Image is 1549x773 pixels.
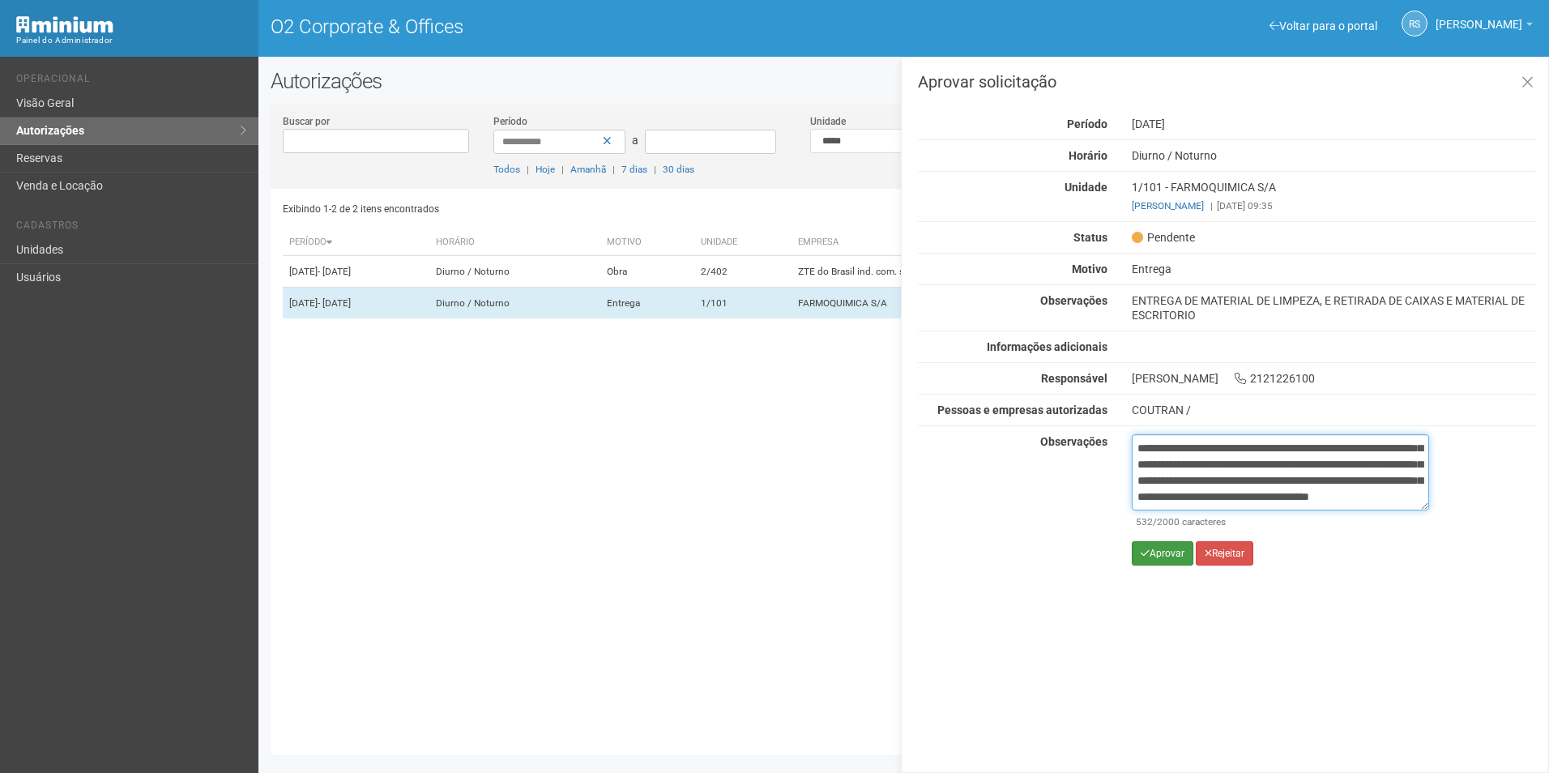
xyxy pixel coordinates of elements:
[1436,20,1533,33] a: [PERSON_NAME]
[271,69,1537,93] h2: Autorizações
[792,229,1134,256] th: Empresa
[694,256,792,288] td: 2/402
[1040,435,1107,448] strong: Observações
[527,164,529,175] span: |
[1120,371,1548,386] div: [PERSON_NAME] 2121226100
[600,288,694,319] td: Entrega
[429,229,600,256] th: Horário
[654,164,656,175] span: |
[16,33,246,48] div: Painel do Administrador
[283,256,429,288] td: [DATE]
[1120,293,1548,322] div: ENTREGA DE MATERIAL DE LIMPEZA, E RETIRADA DE CAIXAS E MATERIAL DE ESCRITORIO
[16,220,246,237] li: Cadastros
[570,164,606,175] a: Amanhã
[1132,200,1204,211] a: [PERSON_NAME]
[1402,11,1427,36] a: RS
[493,164,520,175] a: Todos
[621,164,647,175] a: 7 dias
[987,340,1107,353] strong: Informações adicionais
[283,114,330,129] label: Buscar por
[1269,19,1377,32] a: Voltar para o portal
[283,197,898,221] div: Exibindo 1-2 de 2 itens encontrados
[632,134,638,147] span: a
[536,164,555,175] a: Hoje
[429,288,600,319] td: Diurno / Noturno
[792,288,1134,319] td: FARMOQUIMICA S/A
[1132,199,1536,213] div: [DATE] 09:35
[1436,2,1522,31] span: Rayssa Soares Ribeiro
[663,164,694,175] a: 30 dias
[283,288,429,319] td: [DATE]
[792,256,1134,288] td: ZTE do Brasil ind. com. serv. part. ltda
[1132,403,1536,417] div: COUTRAN /
[1136,516,1153,527] span: 532
[694,229,792,256] th: Unidade
[318,297,351,309] span: - [DATE]
[918,74,1536,90] h3: Aprovar solicitação
[1069,149,1107,162] strong: Horário
[1040,294,1107,307] strong: Observações
[1511,66,1544,100] a: Fechar
[937,404,1107,416] strong: Pessoas e empresas autorizadas
[318,266,351,277] span: - [DATE]
[1041,372,1107,385] strong: Responsável
[1132,541,1193,566] button: Aprovar
[600,229,694,256] th: Motivo
[16,16,113,33] img: Minium
[1067,117,1107,130] strong: Período
[600,256,694,288] td: Obra
[1136,515,1425,529] div: /2000 caracteres
[1120,117,1548,131] div: [DATE]
[1196,541,1253,566] button: Rejeitar
[612,164,615,175] span: |
[1120,180,1548,213] div: 1/101 - FARMOQUIMICA S/A
[1065,181,1107,194] strong: Unidade
[1120,148,1548,163] div: Diurno / Noturno
[694,288,792,319] td: 1/101
[810,114,846,129] label: Unidade
[1120,262,1548,276] div: Entrega
[283,229,429,256] th: Período
[1210,200,1213,211] span: |
[271,16,892,37] h1: O2 Corporate & Offices
[429,256,600,288] td: Diurno / Noturno
[1072,263,1107,275] strong: Motivo
[16,73,246,90] li: Operacional
[561,164,564,175] span: |
[1073,231,1107,244] strong: Status
[493,114,527,129] label: Período
[1132,230,1195,245] span: Pendente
